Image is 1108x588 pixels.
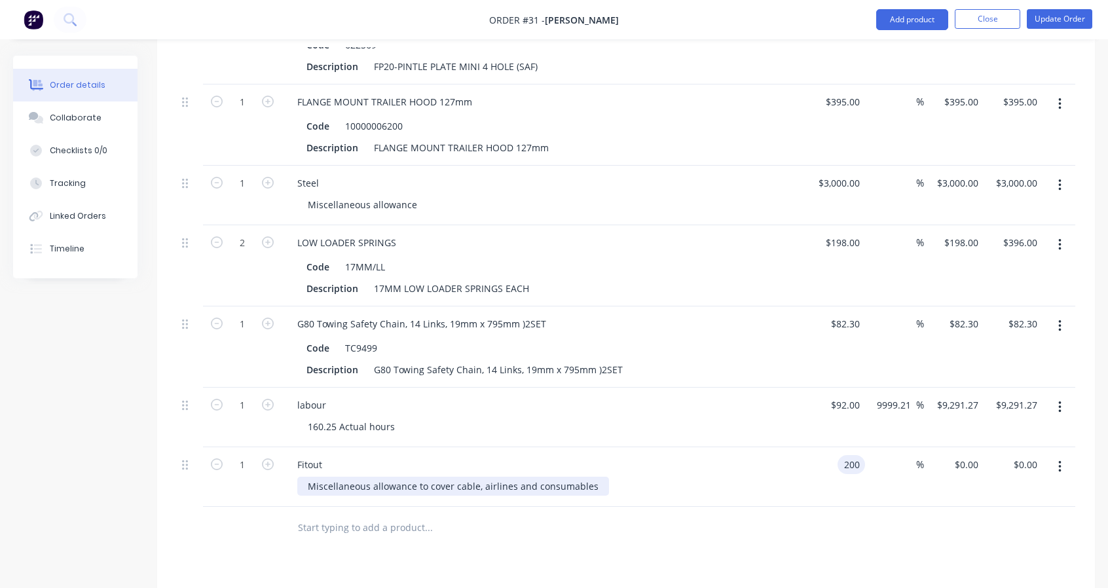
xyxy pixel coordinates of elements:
button: Timeline [13,232,138,265]
div: Tracking [50,177,86,189]
div: Description [301,57,363,76]
button: Linked Orders [13,200,138,232]
span: % [916,235,924,250]
div: Collaborate [50,112,102,124]
span: % [916,397,924,413]
div: Description [301,138,363,157]
div: 17MM LOW LOADER SPRINGS EACH [369,279,534,298]
div: FP20-PINTLE PLATE MINI 4 HOLE (SAF) [369,57,543,76]
div: Code [301,117,335,136]
div: 160.25 Actual hours [297,417,405,436]
div: Description [301,279,363,298]
button: Close [955,9,1020,29]
input: Start typing to add a product... [297,515,559,541]
span: % [916,457,924,472]
div: 10000006200 [340,117,408,136]
div: Fitout [287,455,333,474]
div: labour [287,395,337,414]
span: Order #31 - [489,14,545,26]
button: Collaborate [13,101,138,134]
div: TC9499 [340,339,382,358]
button: Add product [876,9,948,30]
div: FLANGE MOUNT TRAILER HOOD 127mm [369,138,554,157]
span: % [916,94,924,109]
div: Steel [287,174,329,193]
div: Miscellaneous allowance to cover cable, airlines and consumables [297,477,609,496]
div: FLANGE MOUNT TRAILER HOOD 127mm [287,92,483,111]
div: G80 Towing Safety Chain, 14 Links, 19mm x 795mm )2SET [287,314,557,333]
div: Checklists 0/0 [50,145,107,156]
span: % [916,316,924,331]
div: G80 Towing Safety Chain, 14 Links, 19mm x 795mm )2SET [369,360,628,379]
button: Tracking [13,167,138,200]
div: LOW LOADER SPRINGS [287,233,407,252]
div: Miscellaneous allowance [297,195,428,214]
div: Order details [50,79,105,91]
button: Order details [13,69,138,101]
button: Checklists 0/0 [13,134,138,167]
div: Description [301,360,363,379]
div: Code [301,257,335,276]
img: Factory [24,10,43,29]
button: Update Order [1027,9,1092,29]
span: [PERSON_NAME] [545,14,619,26]
div: 17MM/LL [340,257,390,276]
div: Timeline [50,243,84,255]
div: Linked Orders [50,210,106,222]
span: % [916,175,924,191]
div: Code [301,339,335,358]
